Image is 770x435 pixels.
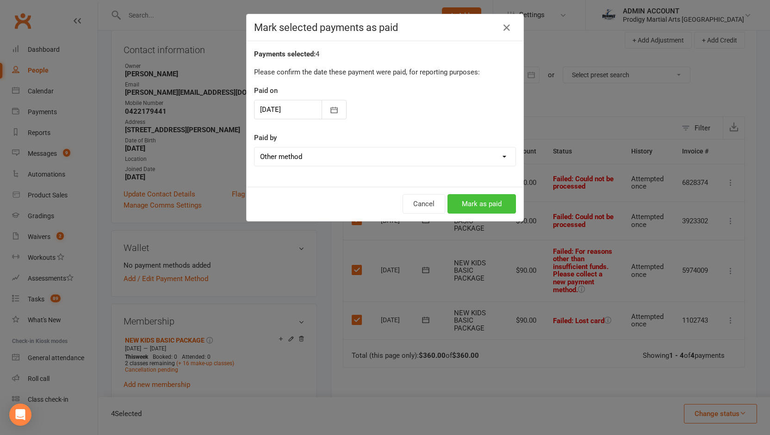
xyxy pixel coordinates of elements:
div: Open Intercom Messenger [9,404,31,426]
h4: Mark selected payments as paid [254,22,516,33]
button: Mark as paid [447,194,516,214]
label: Paid by [254,132,277,143]
p: Please confirm the date these payment were paid, for reporting purposes: [254,67,516,78]
button: Close [499,20,514,35]
label: Paid on [254,85,278,96]
strong: Payments selected: [254,50,316,58]
div: 4 [254,49,516,60]
button: Cancel [403,194,445,214]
